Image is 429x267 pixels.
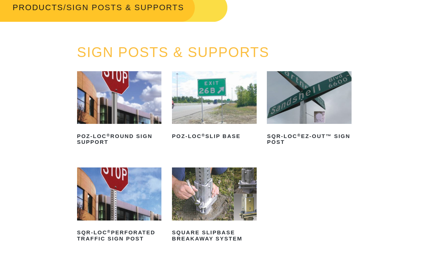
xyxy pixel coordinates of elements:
a: PRODUCTS [13,3,63,12]
sup: ® [202,133,205,137]
h2: Square Slipbase Breakaway System [172,227,257,244]
a: POZ-LOC®Slip Base [172,71,257,142]
h2: SQR-LOC Perforated Traffic Sign Post [77,227,162,244]
h2: POZ-LOC Slip Base [172,130,257,142]
h2: SQR-LOC EZ-Out™ Sign Post [267,130,352,148]
a: SIGN POSTS & SUPPORTS [77,45,269,60]
sup: ® [297,133,301,137]
h2: POZ-LOC Round Sign Support [77,130,162,148]
a: POZ-LOC®Round Sign Support [77,71,162,148]
a: SQR-LOC®Perforated Traffic Sign Post [77,167,162,244]
a: Square Slipbase Breakaway System [172,167,257,244]
span: SIGN POSTS & SUPPORTS [66,3,184,12]
sup: ® [107,133,110,137]
a: SQR-LOC®EZ-Out™ Sign Post [267,71,352,148]
sup: ® [107,229,111,234]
